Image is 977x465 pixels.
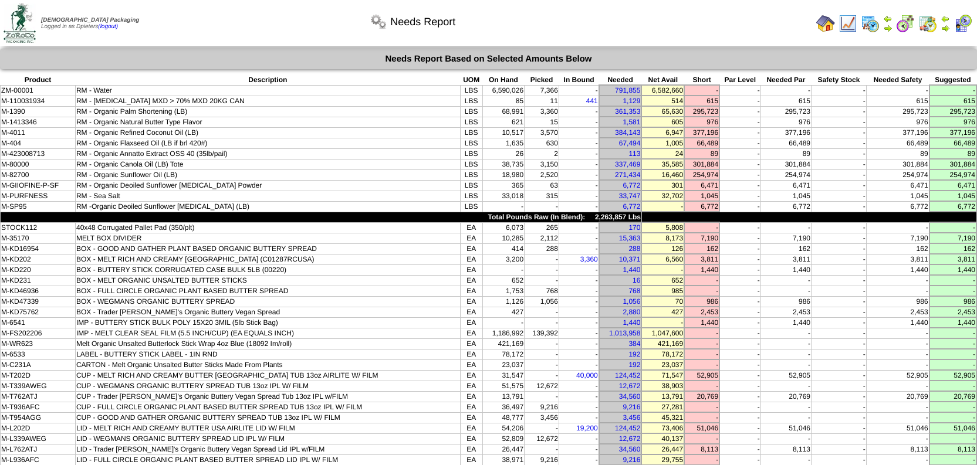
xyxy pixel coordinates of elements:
[866,159,929,169] td: 301,884
[525,233,559,243] td: 2,112
[1,222,76,233] td: STOCK112
[525,127,559,138] td: 3,570
[1,254,76,264] td: M-KD202
[623,308,640,316] a: 2,880
[482,148,524,159] td: 26
[1,201,76,212] td: M-SP95
[866,169,929,180] td: 254,974
[460,201,482,212] td: LBS
[812,159,867,169] td: -
[482,96,524,106] td: 85
[628,287,640,295] a: 768
[866,233,929,243] td: 7,190
[812,243,867,254] td: -
[75,264,460,275] td: BOX - BUTTERY STICK CORRUGATED CASE BULK 5LB (00220)
[75,254,460,264] td: BOX - MELT RICH AND CREAMY [GEOGRAPHIC_DATA] (C01287RCUSA)
[460,243,482,254] td: EA
[684,148,719,159] td: 89
[1,169,76,180] td: M-82700
[1,96,76,106] td: M-110031934
[580,255,598,263] a: 3,360
[760,85,811,96] td: -
[760,191,811,201] td: 1,045
[929,264,976,275] td: 1,440
[525,138,559,148] td: 630
[623,413,640,422] a: 3,456
[619,382,641,390] a: 12,672
[628,245,640,253] a: 288
[929,254,976,264] td: 3,811
[482,127,524,138] td: 10,517
[482,254,524,264] td: 3,200
[559,191,599,201] td: -
[719,222,760,233] td: -
[883,23,893,33] img: arrowright.gif
[460,127,482,138] td: LBS
[866,127,929,138] td: 377,196
[641,117,684,127] td: 605
[75,117,460,127] td: RM - Organic Natural Butter Type Flavor
[684,222,719,233] td: -
[460,148,482,159] td: LBS
[684,254,719,264] td: 3,811
[719,191,760,201] td: -
[719,264,760,275] td: -
[760,243,811,254] td: 162
[1,233,76,243] td: M-35170
[1,180,76,191] td: M-GIIOFINE-P-SF
[812,138,867,148] td: -
[760,169,811,180] td: 254,974
[918,14,937,33] img: calendarinout.gif
[75,169,460,180] td: RM - Organic Sunflower Oil (LB)
[684,180,719,191] td: 6,471
[615,160,640,168] a: 337,469
[929,117,976,127] td: 976
[559,275,599,286] td: -
[684,127,719,138] td: 377,196
[559,180,599,191] td: -
[929,180,976,191] td: 6,471
[1,106,76,117] td: M-1390
[615,107,640,116] a: 361,353
[929,75,976,85] th: Suggested
[525,117,559,127] td: 15
[760,159,811,169] td: 301,884
[460,96,482,106] td: LBS
[482,201,524,212] td: -
[760,254,811,264] td: 3,811
[684,106,719,117] td: 295,723
[929,243,976,254] td: 162
[559,106,599,117] td: -
[525,191,559,201] td: 315
[719,138,760,148] td: -
[75,75,460,85] th: Description
[41,17,139,23] span: [DEMOGRAPHIC_DATA] Packaging
[684,191,719,201] td: 1,045
[941,14,950,23] img: arrowleft.gif
[641,85,684,96] td: 6,582,660
[719,180,760,191] td: -
[623,403,640,411] a: 9,216
[623,456,640,464] a: 9,216
[719,201,760,212] td: -
[482,106,524,117] td: 68,991
[482,117,524,127] td: 621
[929,233,976,243] td: 7,190
[559,85,599,96] td: -
[460,275,482,286] td: EA
[684,138,719,148] td: 66,489
[1,75,76,85] th: Product
[482,222,524,233] td: 6,073
[619,255,641,263] a: 10,371
[559,233,599,243] td: -
[812,264,867,275] td: -
[812,127,867,138] td: -
[684,75,719,85] th: Short
[929,127,976,138] td: 377,196
[684,169,719,180] td: 254,974
[460,117,482,127] td: LBS
[525,264,559,275] td: -
[866,75,929,85] th: Needed Safety
[641,75,684,85] th: Net Avail
[641,201,684,212] td: -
